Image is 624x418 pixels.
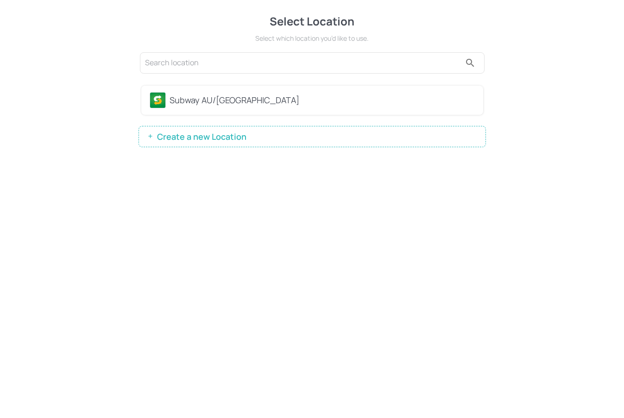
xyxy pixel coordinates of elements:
[145,56,461,70] input: Search location
[139,126,486,147] button: Create a new Location
[170,94,475,106] div: Subway AU/[GEOGRAPHIC_DATA]
[139,13,486,30] div: Select Location
[152,132,251,141] span: Create a new Location
[150,93,165,108] img: avatar
[461,54,479,72] button: search
[139,33,486,43] div: Select which location you’d like to use.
